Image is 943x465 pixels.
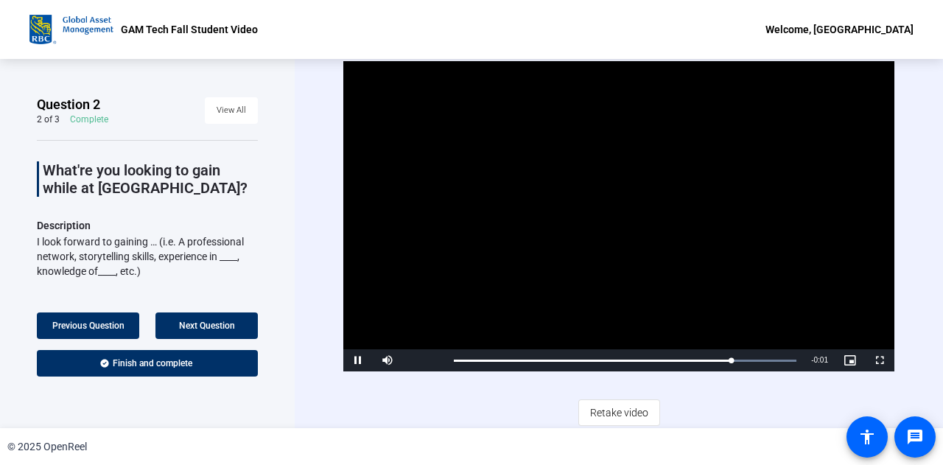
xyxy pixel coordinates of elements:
span: - [811,356,813,364]
div: Video Player [343,61,894,371]
span: Next Question [179,321,235,331]
button: Previous Question [37,312,139,339]
mat-icon: message [906,428,924,446]
span: Finish and complete [113,357,192,369]
span: 0:01 [814,356,828,364]
button: Picture-in-Picture [835,349,865,371]
div: Welcome, [GEOGRAPHIC_DATA] [765,21,914,38]
img: OpenReel logo [29,15,113,44]
p: GAM Tech Fall Student Video [121,21,258,38]
span: Question 2 [37,96,100,113]
button: Mute [373,349,402,371]
span: View All [217,99,246,122]
mat-icon: accessibility [858,428,876,446]
button: Fullscreen [865,349,894,371]
p: Description [37,217,258,234]
span: Retake video [590,399,648,427]
button: Pause [343,349,373,371]
div: I look forward to gaining … (i.e. A professional network, storytelling skills, experience in ____... [37,234,258,279]
button: Next Question [155,312,258,339]
button: Finish and complete [37,350,258,377]
span: Previous Question [52,321,125,331]
div: © 2025 OpenReel [7,439,87,455]
button: View All [205,97,258,124]
div: 2 of 3 [37,113,60,125]
button: Retake video [578,399,660,426]
p: What're you looking to gain while at [GEOGRAPHIC_DATA]? [43,161,258,197]
div: Complete [70,113,108,125]
div: Progress Bar [454,360,796,362]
